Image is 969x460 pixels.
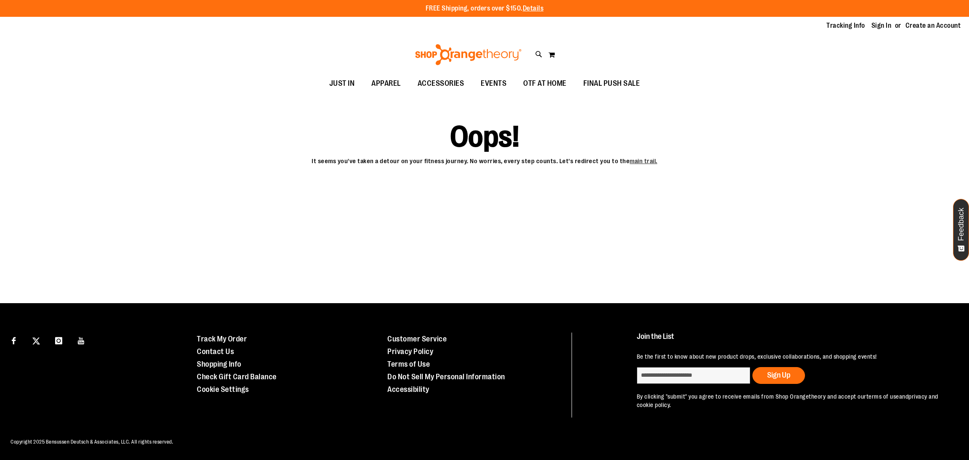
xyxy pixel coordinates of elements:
[450,129,519,144] span: Oops!
[866,393,899,400] a: terms of use
[426,4,544,13] p: FREE Shipping, orders over $150.
[11,439,173,445] span: Copyright 2025 Bensussen Deutsch & Associates, LLC. All rights reserved.
[409,74,473,93] a: ACCESSORIES
[197,347,234,356] a: Contact Us
[15,153,954,166] p: It seems you've taken a detour on your fitness journey. No worries, every step counts. Let's redi...
[29,333,44,347] a: Visit our X page
[637,333,947,348] h4: Join the List
[387,335,447,343] a: Customer Service
[637,393,938,408] a: privacy and cookie policy.
[197,385,249,394] a: Cookie Settings
[575,74,649,93] a: FINAL PUSH SALE
[953,199,969,261] button: Feedback - Show survey
[329,74,355,93] span: JUST IN
[371,74,401,93] span: APPAREL
[637,352,947,361] p: Be the first to know about new product drops, exclusive collaborations, and shopping events!
[523,5,544,12] a: Details
[387,347,433,356] a: Privacy Policy
[752,367,805,384] button: Sign Up
[523,74,567,93] span: OTF AT HOME
[637,392,947,409] p: By clicking "submit" you agree to receive emails from Shop Orangetheory and accept our and
[472,74,515,93] a: EVENTS
[387,373,505,381] a: Do Not Sell My Personal Information
[630,158,657,165] a: main trail.
[51,333,66,347] a: Visit our Instagram page
[418,74,464,93] span: ACCESSORIES
[321,74,363,93] a: JUST IN
[637,367,750,384] input: enter email
[767,371,790,379] span: Sign Up
[515,74,575,93] a: OTF AT HOME
[481,74,506,93] span: EVENTS
[871,21,892,30] a: Sign In
[363,74,409,93] a: APPAREL
[826,21,865,30] a: Tracking Info
[957,208,965,241] span: Feedback
[583,74,640,93] span: FINAL PUSH SALE
[414,44,523,65] img: Shop Orangetheory
[387,385,429,394] a: Accessibility
[6,333,21,347] a: Visit our Facebook page
[197,360,241,368] a: Shopping Info
[197,373,277,381] a: Check Gift Card Balance
[74,333,89,347] a: Visit our Youtube page
[905,21,961,30] a: Create an Account
[387,360,430,368] a: Terms of Use
[32,337,40,345] img: Twitter
[197,335,247,343] a: Track My Order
